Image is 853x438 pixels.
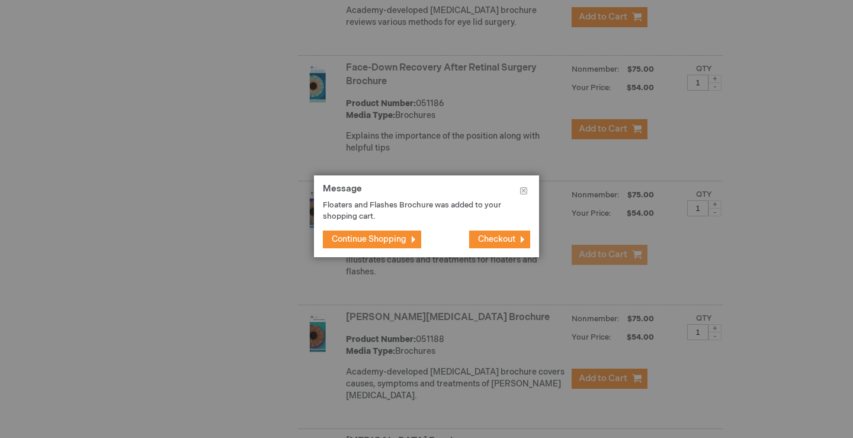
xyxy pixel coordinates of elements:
[478,234,515,244] span: Checkout
[323,200,512,222] p: Floaters and Flashes Brochure was added to your shopping cart.
[332,234,406,244] span: Continue Shopping
[323,231,421,248] button: Continue Shopping
[469,231,530,248] button: Checkout
[323,184,530,200] h1: Message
